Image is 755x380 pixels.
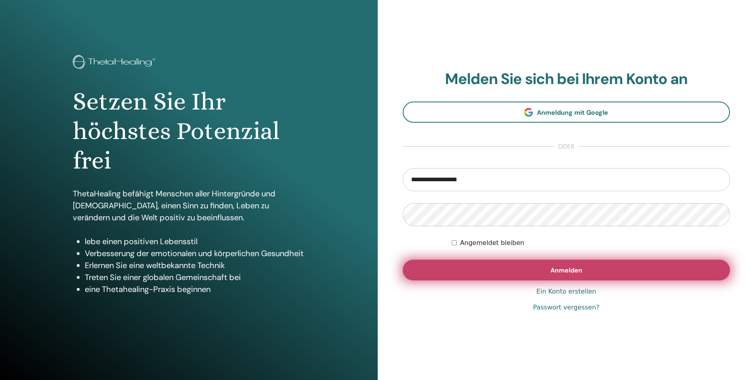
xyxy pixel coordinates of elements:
span: Anmelden [550,266,582,274]
li: lebe einen positiven Lebensstil [85,235,304,247]
li: Verbesserung der emotionalen und körperlichen Gesundheit [85,247,304,259]
a: Passwort vergessen? [533,303,599,312]
span: oder [554,142,579,151]
a: Ein Konto erstellen [536,287,596,296]
label: Angemeldet bleiben [460,238,524,248]
h2: Melden Sie sich bei Ihrem Konto an [403,70,730,88]
li: Erlernen Sie eine weltbekannte Technik [85,259,304,271]
li: eine Thetahealing-Praxis beginnen [85,283,304,295]
button: Anmelden [403,260,730,280]
span: Anmeldung mit Google [537,108,608,117]
li: Treten Sie einer globalen Gemeinschaft bei [85,271,304,283]
h1: Setzen Sie Ihr höchstes Potenzial frei [73,87,304,176]
p: ThetaHealing befähigt Menschen aller Hintergründe und [DEMOGRAPHIC_DATA], einen Sinn zu finden, L... [73,188,304,223]
a: Anmeldung mit Google [403,102,730,123]
div: Keep me authenticated indefinitely or until I manually logout [452,238,730,248]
